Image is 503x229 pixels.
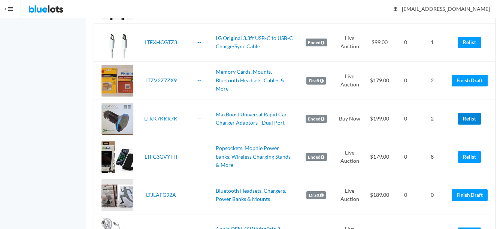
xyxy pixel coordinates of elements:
[452,189,488,201] a: Finish Draft
[197,115,201,122] a: --
[306,39,327,47] label: Ended
[416,23,449,61] td: 1
[336,100,364,138] td: Buy Now
[416,138,449,176] td: 8
[306,191,326,199] label: Draft
[336,23,364,61] td: Live Auction
[306,115,327,123] label: Ended
[144,115,178,122] a: LTKK7KKR7K
[145,39,177,45] a: LTFXHCGTZ3
[396,176,416,214] td: 0
[197,39,201,45] a: --
[146,192,176,198] a: LTJLAFG92A
[394,6,490,12] span: [EMAIL_ADDRESS][DOMAIN_NAME]
[336,176,364,214] td: Live Auction
[364,100,396,138] td: $199.00
[145,153,178,160] a: LTFG3GVYFH
[452,75,488,86] a: Finish Draft
[216,111,287,126] a: MaxBoost Universal Rapid Car Charger Adaptors - Dual Port
[364,23,396,61] td: $99.00
[216,35,293,50] a: LG Original 3.3ft USB-C to USB-C Charge/Sync Cable
[197,192,201,198] a: --
[364,176,396,214] td: $189.00
[216,68,284,92] a: Memory Cards, Mounts, Bluetooth Headsets, Cables & More
[364,138,396,176] td: $179.00
[416,176,449,214] td: 0
[336,61,364,100] td: Live Auction
[306,77,326,85] label: Draft
[396,100,416,138] td: 0
[458,113,481,125] a: Relist
[145,77,177,83] a: LTZV2Z7ZX9
[336,138,364,176] td: Live Auction
[197,153,201,160] a: --
[416,61,449,100] td: 2
[364,61,396,100] td: $179.00
[306,153,327,161] label: Ended
[396,23,416,61] td: 0
[216,145,291,168] a: Popsockets, Mophie Power banks, Wireless Charging Stands & More
[392,6,399,13] ion-icon: person
[396,138,416,176] td: 0
[396,61,416,100] td: 0
[216,187,286,202] a: Bluetooth Headsets, Chargers, Power Banks & Mounts
[458,37,481,48] a: Relist
[197,77,201,83] a: --
[458,151,481,163] a: Relist
[416,100,449,138] td: 2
